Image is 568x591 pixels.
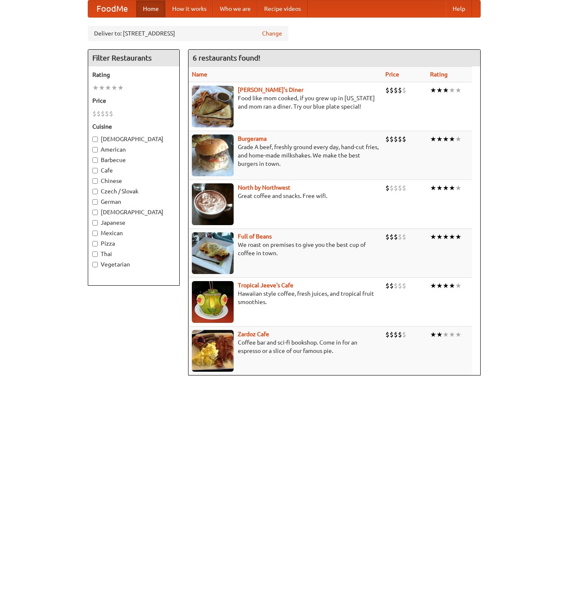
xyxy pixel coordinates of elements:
[92,239,175,248] label: Pizza
[92,168,98,173] input: Cafe
[92,157,98,163] input: Barbecue
[92,71,175,79] h5: Rating
[92,109,97,118] li: $
[385,281,390,290] li: $
[443,183,449,193] li: ★
[436,183,443,193] li: ★
[238,282,293,289] a: Tropical Jeeve's Cafe
[92,145,175,154] label: American
[92,137,98,142] input: [DEMOGRAPHIC_DATA]
[455,281,461,290] li: ★
[193,54,260,62] ng-pluralize: 6 restaurants found!
[398,232,402,241] li: $
[449,134,455,144] li: ★
[455,86,461,95] li: ★
[92,199,98,205] input: German
[192,86,234,127] img: sallys.jpg
[92,147,98,152] input: American
[394,86,398,95] li: $
[402,86,406,95] li: $
[88,26,288,41] div: Deliver to: [STREET_ADDRESS]
[449,183,455,193] li: ★
[109,109,113,118] li: $
[92,156,175,164] label: Barbecue
[213,0,257,17] a: Who we are
[192,134,234,176] img: burgerama.jpg
[92,231,98,236] input: Mexican
[92,96,175,105] h5: Price
[443,281,449,290] li: ★
[92,210,98,215] input: [DEMOGRAPHIC_DATA]
[443,330,449,339] li: ★
[390,281,394,290] li: $
[192,183,234,225] img: north.jpg
[192,338,379,355] p: Coffee bar and sci-fi bookshop. Come in for an espresso or a slice of our famous pie.
[390,330,394,339] li: $
[92,83,99,92] li: ★
[394,183,398,193] li: $
[430,281,436,290] li: ★
[398,330,402,339] li: $
[238,184,290,191] a: North by Northwest
[430,183,436,193] li: ★
[192,241,379,257] p: We roast on premises to give you the best cup of coffee in town.
[238,233,272,240] b: Full of Beans
[92,218,175,227] label: Japanese
[92,220,98,226] input: Japanese
[385,232,390,241] li: $
[436,330,443,339] li: ★
[385,71,399,78] a: Price
[449,330,455,339] li: ★
[430,71,448,78] a: Rating
[390,232,394,241] li: $
[402,183,406,193] li: $
[436,281,443,290] li: ★
[117,83,124,92] li: ★
[398,134,402,144] li: $
[136,0,166,17] a: Home
[92,135,175,143] label: [DEMOGRAPHIC_DATA]
[436,86,443,95] li: ★
[192,71,207,78] a: Name
[385,86,390,95] li: $
[92,241,98,246] input: Pizza
[101,109,105,118] li: $
[430,232,436,241] li: ★
[88,0,136,17] a: FoodMe
[262,29,282,38] a: Change
[99,83,105,92] li: ★
[436,232,443,241] li: ★
[394,232,398,241] li: $
[385,183,390,193] li: $
[166,0,213,17] a: How it works
[402,281,406,290] li: $
[455,330,461,339] li: ★
[443,232,449,241] li: ★
[192,289,379,306] p: Hawaiian style coffee, fresh juices, and tropical fruit smoothies.
[394,330,398,339] li: $
[436,134,443,144] li: ★
[398,183,402,193] li: $
[92,250,175,258] label: Thai
[402,232,406,241] li: $
[446,0,472,17] a: Help
[394,281,398,290] li: $
[443,86,449,95] li: ★
[455,183,461,193] li: ★
[385,134,390,144] li: $
[92,189,98,194] input: Czech / Slovak
[92,166,175,175] label: Cafe
[238,135,267,142] b: Burgerama
[394,134,398,144] li: $
[192,330,234,372] img: zardoz.jpg
[88,50,179,66] h4: Filter Restaurants
[455,232,461,241] li: ★
[92,177,175,185] label: Chinese
[402,330,406,339] li: $
[238,331,269,337] a: Zardoz Cafe
[97,109,101,118] li: $
[390,86,394,95] li: $
[92,262,98,267] input: Vegetarian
